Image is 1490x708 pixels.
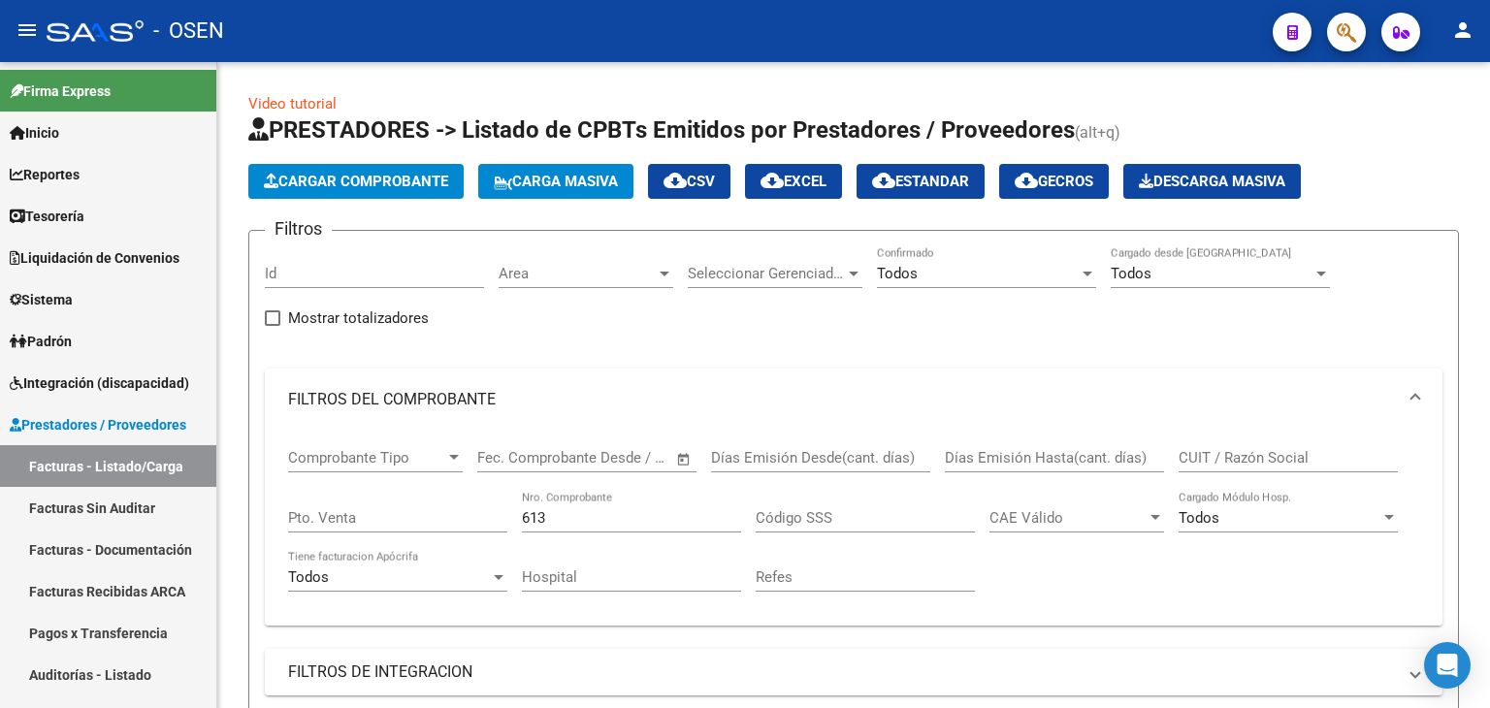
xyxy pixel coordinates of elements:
app-download-masive: Descarga masiva de comprobantes (adjuntos) [1123,164,1301,199]
span: Gecros [1015,173,1093,190]
mat-expansion-panel-header: FILTROS DEL COMPROBANTE [265,369,1442,431]
span: Reportes [10,164,80,185]
mat-icon: cloud_download [664,169,687,192]
span: Comprobante Tipo [288,449,445,467]
mat-panel-title: FILTROS DE INTEGRACION [288,661,1396,683]
button: Cargar Comprobante [248,164,464,199]
mat-icon: cloud_download [1015,169,1038,192]
a: Video tutorial [248,95,337,113]
mat-panel-title: FILTROS DEL COMPROBANTE [288,389,1396,410]
span: Cargar Comprobante [264,173,448,190]
span: Liquidación de Convenios [10,247,179,269]
mat-icon: menu [16,18,39,42]
span: Todos [877,265,918,282]
button: Estandar [857,164,985,199]
button: EXCEL [745,164,842,199]
span: Carga Masiva [494,173,618,190]
span: PRESTADORES -> Listado de CPBTs Emitidos por Prestadores / Proveedores [248,116,1075,144]
span: EXCEL [761,173,826,190]
span: Firma Express [10,80,111,102]
span: Padrón [10,331,72,352]
div: FILTROS DEL COMPROBANTE [265,431,1442,626]
div: Open Intercom Messenger [1424,642,1471,689]
button: Gecros [999,164,1109,199]
button: CSV [648,164,730,199]
span: Integración (discapacidad) [10,372,189,394]
h3: Filtros [265,215,332,242]
mat-icon: person [1451,18,1474,42]
span: (alt+q) [1075,123,1120,142]
input: Fecha fin [573,449,667,467]
span: Descarga Masiva [1139,173,1285,190]
mat-icon: cloud_download [872,169,895,192]
button: Open calendar [673,448,696,470]
span: Todos [1179,509,1219,527]
span: Inicio [10,122,59,144]
span: Estandar [872,173,969,190]
mat-icon: cloud_download [761,169,784,192]
span: - OSEN [153,10,224,52]
span: CAE Válido [989,509,1147,527]
span: Area [499,265,656,282]
span: Tesorería [10,206,84,227]
input: Fecha inicio [477,449,556,467]
span: Sistema [10,289,73,310]
span: Seleccionar Gerenciador [688,265,845,282]
span: Prestadores / Proveedores [10,414,186,435]
span: Mostrar totalizadores [288,306,429,330]
span: Todos [288,568,329,586]
span: CSV [664,173,715,190]
mat-expansion-panel-header: FILTROS DE INTEGRACION [265,649,1442,695]
button: Carga Masiva [478,164,633,199]
span: Todos [1111,265,1151,282]
button: Descarga Masiva [1123,164,1301,199]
